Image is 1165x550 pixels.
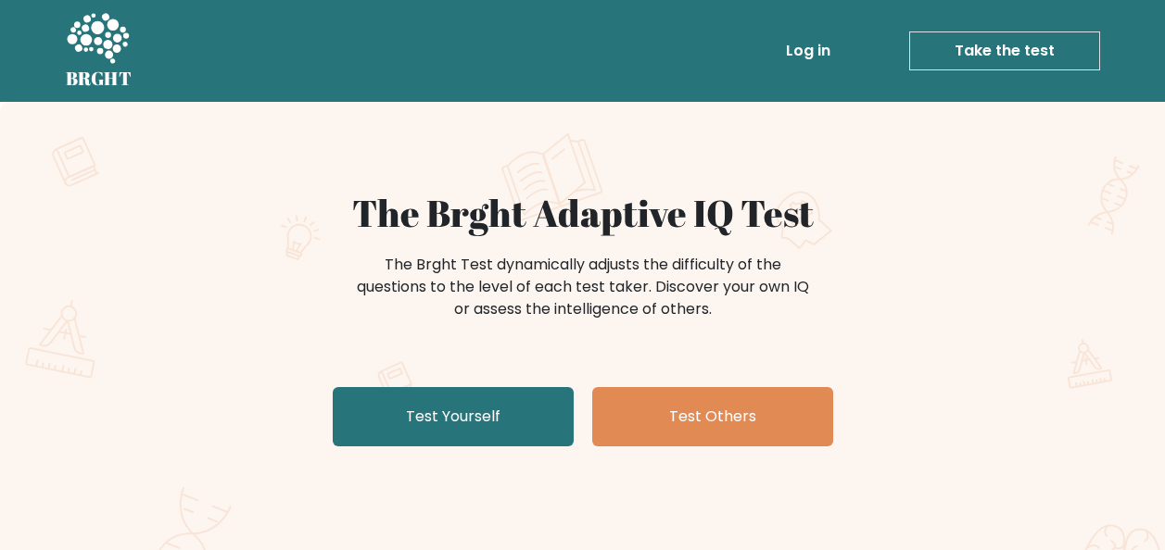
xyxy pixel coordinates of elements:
a: Log in [779,32,838,69]
a: Test Yourself [333,387,574,446]
div: The Brght Test dynamically adjusts the difficulty of the questions to the level of each test take... [351,254,815,320]
h1: The Brght Adaptive IQ Test [131,191,1035,235]
a: Test Others [592,387,833,446]
h5: BRGHT [66,68,133,90]
a: Take the test [909,31,1100,70]
a: BRGHT [66,7,133,94]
